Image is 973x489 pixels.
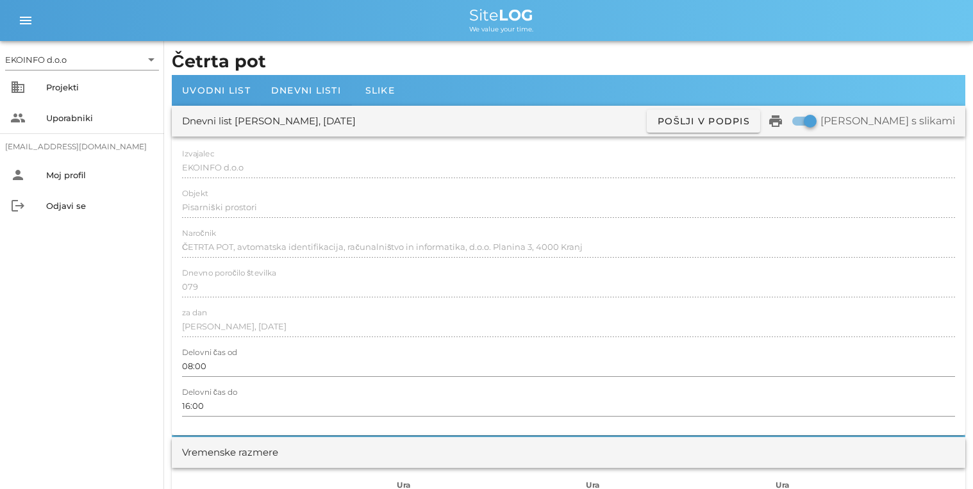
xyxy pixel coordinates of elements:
[172,49,965,75] h1: Četrta pot
[499,6,533,24] b: LOG
[10,198,26,213] i: logout
[18,13,33,28] i: menu
[469,6,533,24] span: Site
[182,114,356,129] div: Dnevni list [PERSON_NAME], [DATE]
[182,229,216,238] label: Naročnik
[10,79,26,95] i: business
[469,25,533,33] span: We value your time.
[5,49,159,70] div: EKOINFO d.o.o
[46,82,154,92] div: Projekti
[820,115,955,128] label: [PERSON_NAME] s slikami
[5,54,67,65] div: EKOINFO d.o.o
[182,308,207,318] label: za dan
[182,269,276,278] label: Dnevno poročilo številka
[768,113,783,129] i: print
[271,85,341,96] span: Dnevni listi
[144,52,159,67] i: arrow_drop_down
[790,351,973,489] div: Pripomoček za klepet
[46,170,154,180] div: Moj profil
[647,110,760,133] button: Pošlji v podpis
[10,110,26,126] i: people
[182,388,237,397] label: Delovni čas do
[365,85,395,96] span: Slike
[182,149,214,159] label: Izvajalec
[657,115,750,127] span: Pošlji v podpis
[182,445,278,460] div: Vremenske razmere
[182,348,237,358] label: Delovni čas od
[46,201,154,211] div: Odjavi se
[10,167,26,183] i: person
[46,113,154,123] div: Uporabniki
[182,85,251,96] span: Uvodni list
[790,351,973,489] iframe: Chat Widget
[182,189,208,199] label: Objekt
